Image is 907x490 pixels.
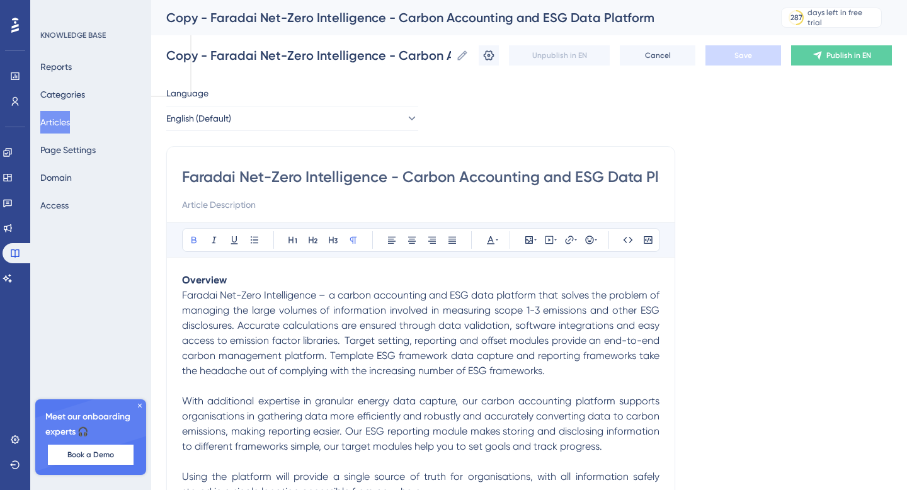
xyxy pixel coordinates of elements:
[166,111,231,126] span: English (Default)
[40,83,85,106] button: Categories
[40,111,70,134] button: Articles
[807,8,877,28] div: days left in free trial
[48,445,134,465] button: Book a Demo
[182,289,662,377] span: Faradai Net-Zero Intelligence – a carbon accounting and ESG data platform that solves the problem...
[40,166,72,189] button: Domain
[67,450,114,460] span: Book a Demo
[620,45,695,66] button: Cancel
[40,55,72,78] button: Reports
[45,409,136,440] span: Meet our onboarding experts 🎧
[182,274,227,286] strong: Overview
[645,50,671,60] span: Cancel
[532,50,587,60] span: Unpublish in EN
[166,106,418,131] button: English (Default)
[166,47,451,64] input: Article Name
[182,197,659,212] input: Article Description
[734,50,752,60] span: Save
[182,167,659,187] input: Article Title
[791,45,892,66] button: Publish in EN
[166,86,208,101] span: Language
[705,45,781,66] button: Save
[40,30,106,40] div: KNOWLEDGE BASE
[826,50,871,60] span: Publish in EN
[182,395,662,452] span: With additional expertise in granular energy data capture, our carbon accounting platform support...
[40,139,96,161] button: Page Settings
[854,440,892,478] iframe: UserGuiding AI Assistant Launcher
[790,13,802,23] div: 287
[40,194,69,217] button: Access
[509,45,610,66] button: Unpublish in EN
[166,9,750,26] div: Copy - Faradai Net-Zero Intelligence - Carbon Accounting and ESG Data Platform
